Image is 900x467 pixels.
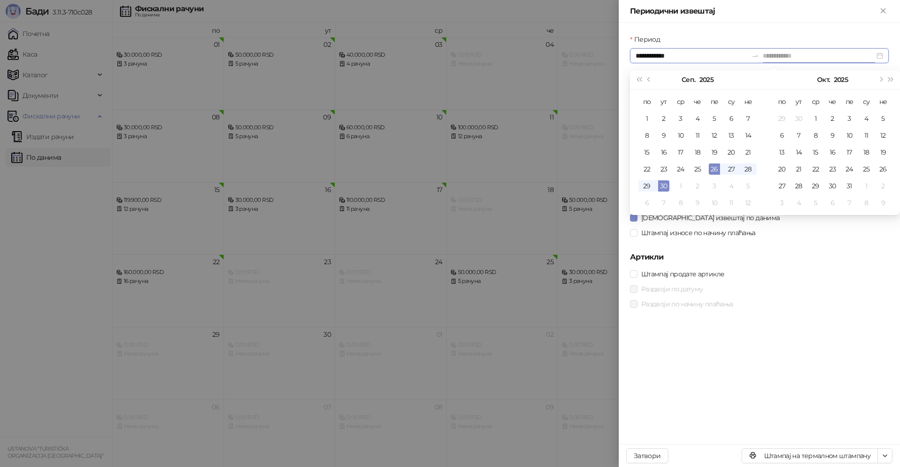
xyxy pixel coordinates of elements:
th: су [723,93,740,110]
div: 1 [810,113,821,124]
td: 2025-10-03 [706,178,723,194]
button: Изабери годину [699,70,713,89]
div: 16 [658,147,669,158]
td: 2025-09-16 [655,144,672,161]
label: Период [630,34,666,44]
div: 22 [810,163,821,175]
td: 2025-10-09 [689,194,706,211]
div: 1 [675,180,686,192]
th: ут [790,93,807,110]
td: 2025-09-25 [689,161,706,178]
div: 17 [675,147,686,158]
td: 2025-10-21 [790,161,807,178]
td: 2025-10-20 [773,161,790,178]
td: 2025-10-02 [824,110,841,127]
td: 2025-11-04 [790,194,807,211]
div: 13 [726,130,737,141]
div: 6 [776,130,787,141]
td: 2025-11-07 [841,194,858,211]
td: 2025-11-06 [824,194,841,211]
div: 21 [742,147,754,158]
div: 28 [742,163,754,175]
td: 2025-10-02 [689,178,706,194]
button: Close [877,6,889,17]
div: 4 [726,180,737,192]
td: 2025-09-30 [790,110,807,127]
td: 2025-10-10 [841,127,858,144]
td: 2025-10-13 [773,144,790,161]
div: 29 [776,113,787,124]
td: 2025-10-11 [723,194,740,211]
div: 6 [827,197,838,208]
div: 14 [793,147,804,158]
td: 2025-10-10 [706,194,723,211]
td: 2025-09-29 [638,178,655,194]
td: 2025-09-23 [655,161,672,178]
div: 19 [709,147,720,158]
td: 2025-09-26 [706,161,723,178]
td: 2025-10-18 [858,144,875,161]
div: 14 [742,130,754,141]
td: 2025-11-05 [807,194,824,211]
td: 2025-10-05 [740,178,757,194]
div: 9 [692,197,703,208]
div: 30 [658,180,669,192]
th: су [858,93,875,110]
td: 2025-10-11 [858,127,875,144]
div: 30 [793,113,804,124]
th: ут [655,93,672,110]
span: Раздвоји по начину плаћања [637,299,736,309]
div: 20 [776,163,787,175]
h5: Артикли [630,252,889,263]
div: 27 [776,180,787,192]
div: 8 [810,130,821,141]
div: 3 [675,113,686,124]
button: Претходна година (Control + left) [634,70,644,89]
div: 4 [861,113,872,124]
div: 15 [641,147,652,158]
button: Изабери годину [834,70,848,89]
td: 2025-10-30 [824,178,841,194]
td: 2025-10-04 [858,110,875,127]
div: 8 [641,130,652,141]
td: 2025-10-15 [807,144,824,161]
span: [DEMOGRAPHIC_DATA] извештај по данима [637,213,783,223]
div: 5 [877,113,889,124]
td: 2025-09-01 [638,110,655,127]
div: 12 [709,130,720,141]
th: пе [706,93,723,110]
td: 2025-10-05 [875,110,892,127]
td: 2025-09-22 [638,161,655,178]
td: 2025-10-07 [655,194,672,211]
button: Штампај на термалном штампачу [742,448,878,463]
td: 2025-10-12 [740,194,757,211]
input: Период [636,51,748,61]
td: 2025-09-05 [706,110,723,127]
div: 9 [877,197,889,208]
td: 2025-10-31 [841,178,858,194]
td: 2025-09-29 [773,110,790,127]
div: 23 [827,163,838,175]
div: 7 [658,197,669,208]
div: 17 [844,147,855,158]
div: 31 [844,180,855,192]
div: 26 [709,163,720,175]
td: 2025-09-21 [740,144,757,161]
td: 2025-09-02 [655,110,672,127]
div: 10 [844,130,855,141]
div: 29 [641,180,652,192]
td: 2025-09-17 [672,144,689,161]
td: 2025-10-08 [672,194,689,211]
button: Следећи месец (PageDown) [875,70,885,89]
td: 2025-10-01 [672,178,689,194]
td: 2025-11-03 [773,194,790,211]
span: swap-right [751,52,759,59]
td: 2025-09-15 [638,144,655,161]
div: 2 [877,180,889,192]
th: ср [672,93,689,110]
div: 4 [793,197,804,208]
td: 2025-10-19 [875,144,892,161]
td: 2025-10-01 [807,110,824,127]
div: 25 [692,163,703,175]
div: 2 [658,113,669,124]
